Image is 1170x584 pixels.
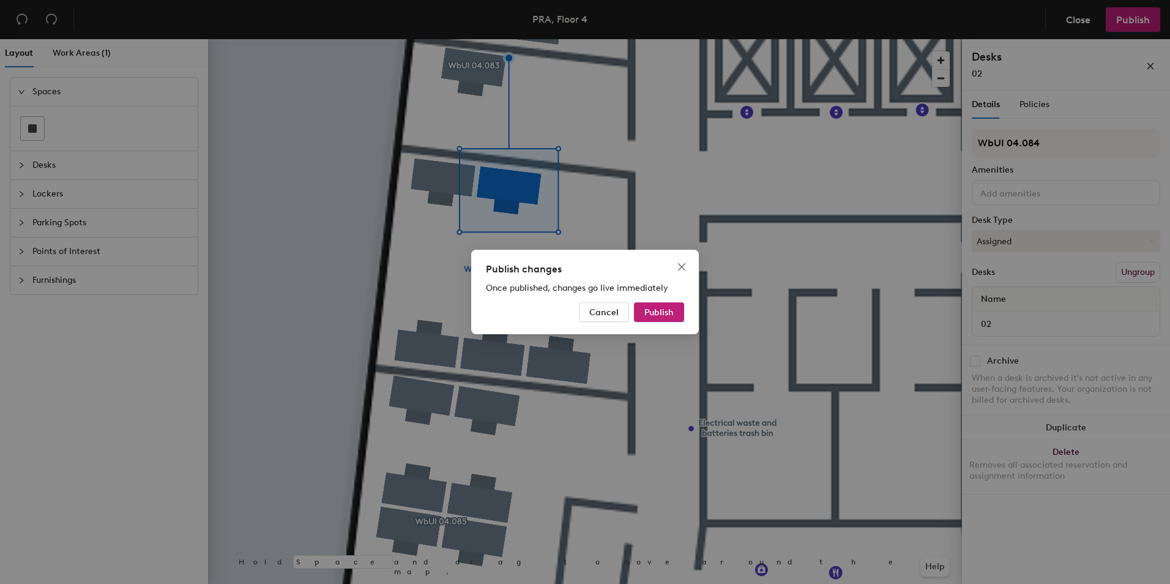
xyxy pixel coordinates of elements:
[486,283,668,293] span: Once published, changes go live immediately
[677,262,687,272] span: close
[486,262,684,277] div: Publish changes
[672,257,691,277] button: Close
[644,307,674,318] span: Publish
[672,262,691,272] span: Close
[634,302,684,322] button: Publish
[589,307,619,318] span: Cancel
[579,302,629,322] button: Cancel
